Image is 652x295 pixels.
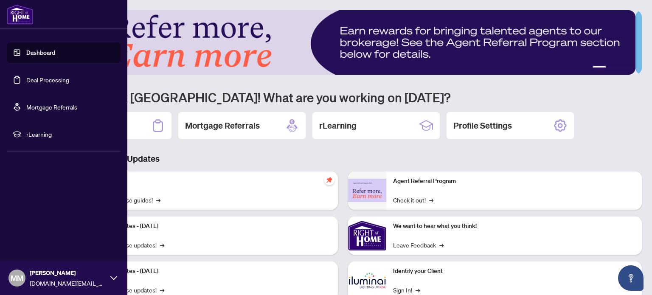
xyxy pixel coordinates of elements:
[393,195,433,205] a: Check it out!→
[439,240,444,250] span: →
[616,66,620,70] button: 3
[30,278,106,288] span: [DOMAIN_NAME][EMAIL_ADDRESS][DOMAIN_NAME]
[393,285,420,295] a: Sign In!→
[319,120,357,132] h2: rLearning
[44,10,635,75] img: Slide 0
[7,4,33,25] img: logo
[156,195,160,205] span: →
[185,120,260,132] h2: Mortgage Referrals
[89,267,331,276] p: Platform Updates - [DATE]
[89,222,331,231] p: Platform Updates - [DATE]
[160,285,164,295] span: →
[610,66,613,70] button: 2
[348,179,386,202] img: Agent Referral Program
[26,103,77,111] a: Mortgage Referrals
[348,216,386,255] img: We want to hear what you think!
[623,66,627,70] button: 4
[160,240,164,250] span: →
[393,222,635,231] p: We want to hear what you think!
[89,177,331,186] p: Self-Help
[593,66,606,70] button: 1
[26,129,115,139] span: rLearning
[44,89,642,105] h1: Welcome back [GEOGRAPHIC_DATA]! What are you working on [DATE]?
[416,285,420,295] span: →
[453,120,512,132] h2: Profile Settings
[44,153,642,165] h3: Brokerage & Industry Updates
[393,177,635,186] p: Agent Referral Program
[324,175,334,185] span: pushpin
[393,267,635,276] p: Identify your Client
[393,240,444,250] a: Leave Feedback→
[30,268,106,278] span: [PERSON_NAME]
[11,272,23,284] span: MM
[618,265,644,291] button: Open asap
[630,66,633,70] button: 5
[26,76,69,84] a: Deal Processing
[429,195,433,205] span: →
[26,49,55,56] a: Dashboard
